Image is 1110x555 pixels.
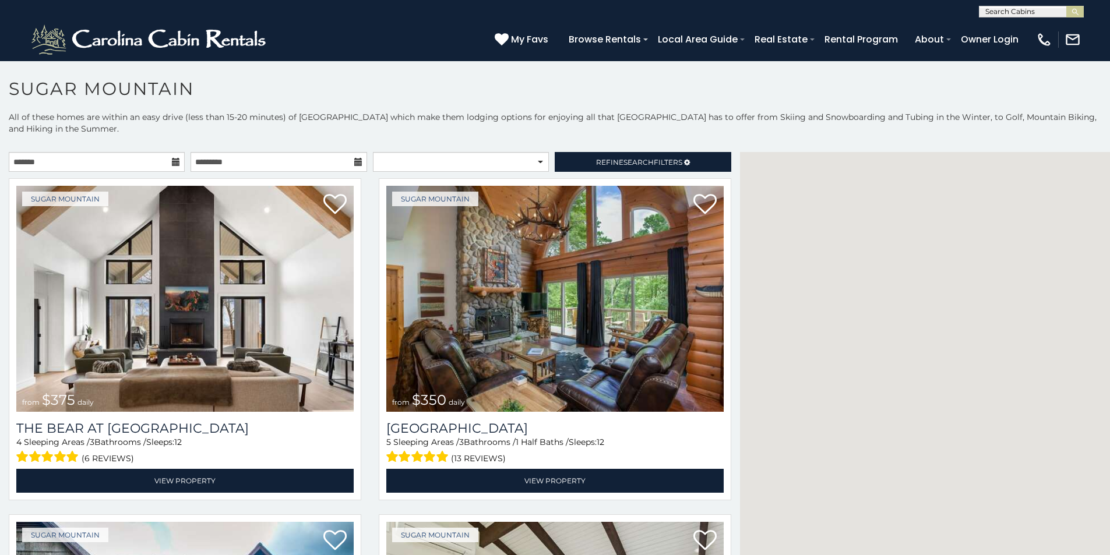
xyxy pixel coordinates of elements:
span: 5 [386,437,391,447]
a: Add to favorites [693,529,717,553]
span: daily [449,398,465,406]
a: The Bear At [GEOGRAPHIC_DATA] [16,420,354,436]
div: Sleeping Areas / Bathrooms / Sleeps: [16,436,354,466]
span: $350 [412,391,446,408]
a: Owner Login [955,29,1024,50]
a: Add to favorites [323,529,347,553]
img: Grouse Moor Lodge [386,186,724,412]
a: View Property [16,469,354,493]
a: RefineSearchFilters [555,152,731,172]
span: Refine Filters [596,158,682,167]
a: Real Estate [749,29,813,50]
a: Sugar Mountain [22,192,108,206]
span: $375 [42,391,75,408]
span: (13 reviews) [451,451,506,466]
h3: The Bear At Sugar Mountain [16,420,354,436]
span: from [392,398,410,406]
a: My Favs [495,32,551,47]
a: View Property [386,469,724,493]
img: mail-regular-white.png [1065,31,1081,48]
span: 12 [174,437,182,447]
a: Add to favorites [323,193,347,217]
a: Add to favorites [693,193,717,217]
a: The Bear At Sugar Mountain from $375 daily [16,186,354,412]
a: Local Area Guide [652,29,743,50]
span: from [22,398,40,406]
span: daily [77,398,94,406]
a: [GEOGRAPHIC_DATA] [386,420,724,436]
img: White-1-2.png [29,22,271,57]
a: Sugar Mountain [392,192,478,206]
img: phone-regular-white.png [1036,31,1052,48]
span: 1 Half Baths / [516,437,569,447]
span: 4 [16,437,22,447]
span: (6 reviews) [82,451,134,466]
span: My Favs [511,32,548,47]
a: Rental Program [819,29,904,50]
a: Sugar Mountain [22,528,108,542]
h3: Grouse Moor Lodge [386,420,724,436]
span: 3 [90,437,94,447]
span: Search [623,158,654,167]
img: The Bear At Sugar Mountain [16,186,354,412]
div: Sleeping Areas / Bathrooms / Sleeps: [386,436,724,466]
span: 12 [597,437,604,447]
a: Browse Rentals [563,29,647,50]
a: About [909,29,950,50]
span: 3 [459,437,464,447]
a: Sugar Mountain [392,528,478,542]
a: Grouse Moor Lodge from $350 daily [386,186,724,412]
